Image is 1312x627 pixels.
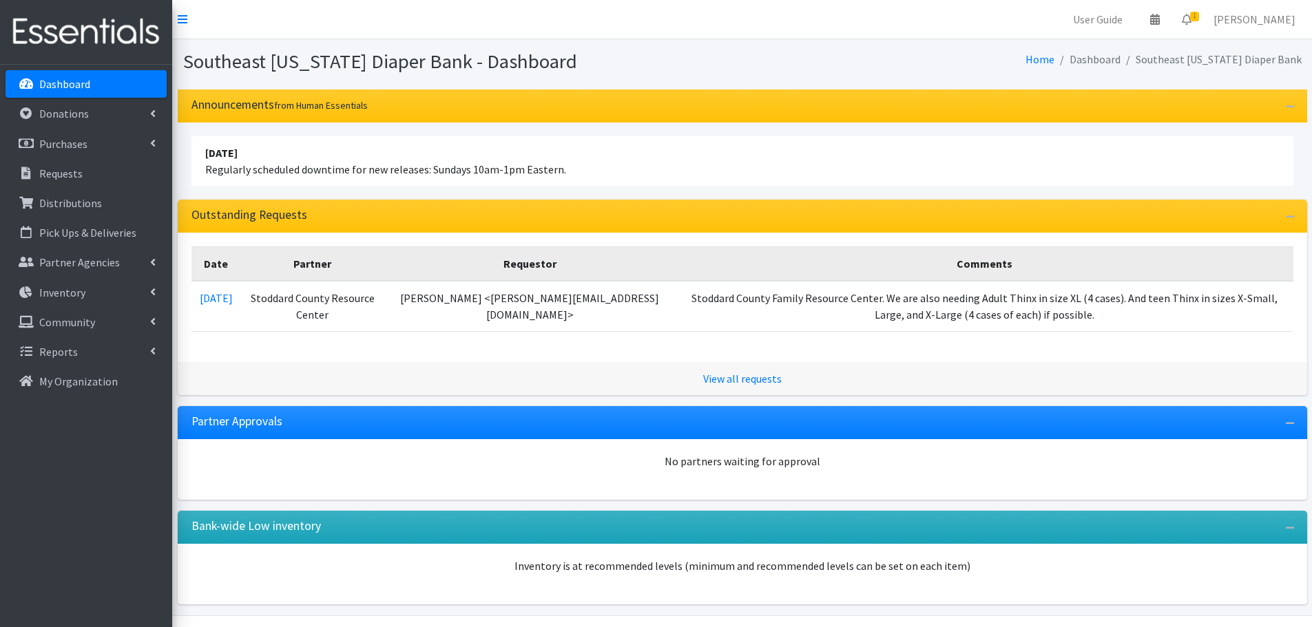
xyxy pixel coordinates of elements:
li: Dashboard [1054,50,1121,70]
strong: [DATE] [205,146,238,160]
p: Community [39,315,95,329]
a: View all requests [703,372,782,385]
p: Inventory [39,286,85,299]
p: My Organization [39,374,118,388]
h3: Announcements [191,98,368,112]
p: Partner Agencies [39,255,120,269]
p: Reports [39,345,78,359]
th: Partner [241,246,384,281]
th: Requestor [384,246,676,281]
h3: Partner Approvals [191,414,282,429]
img: HumanEssentials [6,9,167,55]
p: Distributions [39,196,102,210]
a: Donations [6,100,167,127]
span: 1 [1190,12,1199,21]
a: [DATE] [200,291,233,305]
a: Distributions [6,189,167,217]
a: Home [1025,52,1054,66]
td: Stoddard County Family Resource Center. We are also needing Adult Thinx in size XL (4 cases). And... [676,281,1293,332]
a: Dashboard [6,70,167,98]
small: from Human Essentials [274,99,368,111]
li: Southeast [US_STATE] Diaper Bank [1121,50,1302,70]
a: Pick Ups & Deliveries [6,219,167,246]
a: Partner Agencies [6,248,167,276]
a: Community [6,308,167,336]
p: Donations [39,107,89,120]
a: Requests [6,160,167,187]
a: Purchases [6,130,167,158]
a: User Guide [1062,6,1134,33]
p: Inventory is at recommended levels (minimum and recommended levels can be set on each item) [191,557,1293,574]
a: Inventory [6,279,167,306]
p: Purchases [39,137,87,151]
td: [PERSON_NAME] <[PERSON_NAME][EMAIL_ADDRESS][DOMAIN_NAME]> [384,281,676,332]
td: Stoddard County Resource Center [241,281,384,332]
a: 1 [1171,6,1202,33]
h3: Bank-wide Low inventory [191,519,321,533]
p: Requests [39,167,83,180]
a: Reports [6,338,167,365]
a: My Organization [6,368,167,395]
h3: Outstanding Requests [191,208,307,222]
th: Date [191,246,241,281]
th: Comments [676,246,1293,281]
li: Regularly scheduled downtime for new releases: Sundays 10am-1pm Eastern. [191,136,1293,186]
h1: Southeast [US_STATE] Diaper Bank - Dashboard [183,50,738,74]
a: [PERSON_NAME] [1202,6,1306,33]
p: Dashboard [39,77,90,91]
div: No partners waiting for approval [191,453,1293,469]
p: Pick Ups & Deliveries [39,226,136,240]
